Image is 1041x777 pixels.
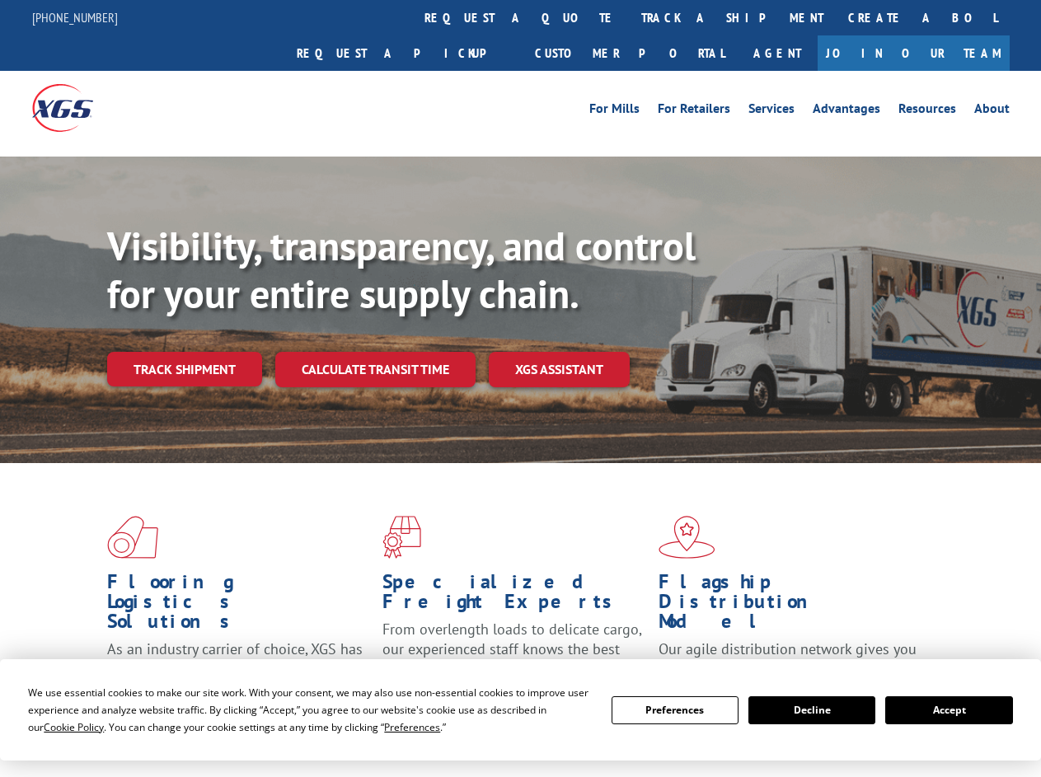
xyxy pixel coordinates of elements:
[589,102,640,120] a: For Mills
[748,102,795,120] a: Services
[107,516,158,559] img: xgs-icon-total-supply-chain-intelligence-red
[489,352,630,387] a: XGS ASSISTANT
[107,352,262,386] a: Track shipment
[107,220,696,319] b: Visibility, transparency, and control for your entire supply chain.
[28,684,591,736] div: We use essential cookies to make our site work. With your consent, we may also use non-essential ...
[737,35,818,71] a: Agent
[384,720,440,734] span: Preferences
[382,516,421,559] img: xgs-icon-focused-on-flooring-red
[44,720,104,734] span: Cookie Policy
[612,696,739,724] button: Preferences
[748,696,875,724] button: Decline
[107,572,370,639] h1: Flooring Logistics Solutions
[658,102,730,120] a: For Retailers
[659,572,921,639] h1: Flagship Distribution Model
[818,35,1010,71] a: Join Our Team
[523,35,737,71] a: Customer Portal
[974,102,1010,120] a: About
[659,639,917,698] span: Our agile distribution network gives you nationwide inventory management on demand.
[813,102,880,120] a: Advantages
[32,9,118,26] a: [PHONE_NUMBER]
[382,620,645,693] p: From overlength loads to delicate cargo, our experienced staff knows the best way to move your fr...
[898,102,956,120] a: Resources
[659,516,715,559] img: xgs-icon-flagship-distribution-model-red
[382,572,645,620] h1: Specialized Freight Experts
[885,696,1012,724] button: Accept
[284,35,523,71] a: Request a pickup
[107,639,363,698] span: As an industry carrier of choice, XGS has brought innovation and dedication to flooring logistics...
[275,352,476,387] a: Calculate transit time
